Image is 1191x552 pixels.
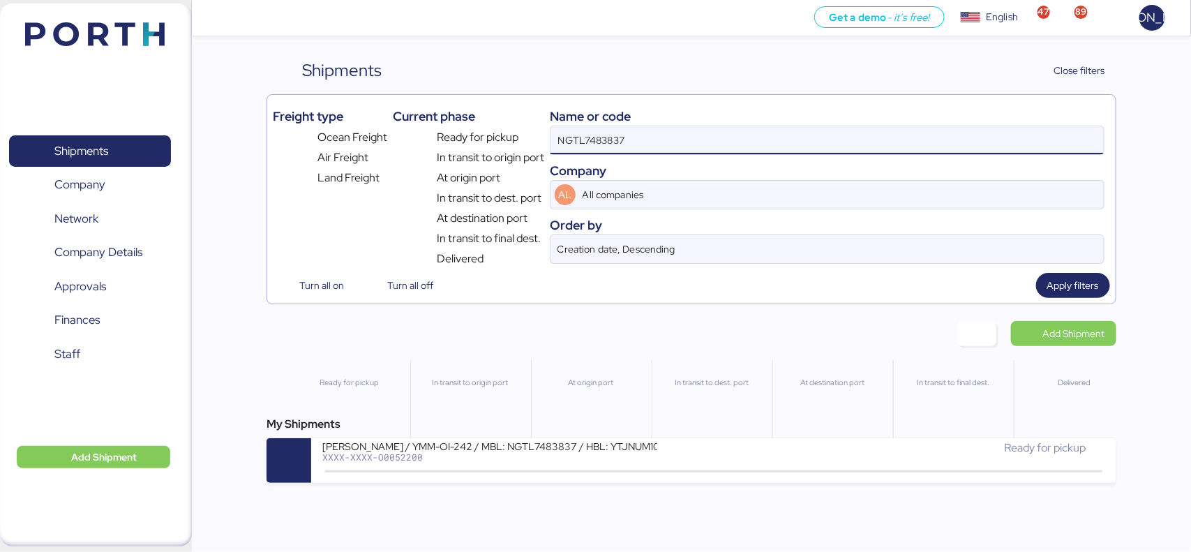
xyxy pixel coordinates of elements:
[1043,325,1105,342] span: Add Shipment
[54,276,106,297] span: Approvals
[986,10,1018,24] div: English
[54,242,142,262] span: Company Details
[317,149,368,166] span: Air Freight
[550,216,1104,234] div: Order by
[1047,277,1099,294] span: Apply filters
[54,141,108,161] span: Shipments
[294,377,403,389] div: Ready for pickup
[1020,377,1128,389] div: Delivered
[437,230,541,247] span: In transit to final dest.
[1026,58,1116,83] button: Close filters
[388,277,434,294] span: Turn all off
[54,344,80,364] span: Staff
[299,277,344,294] span: Turn all on
[54,310,100,330] span: Finances
[322,452,657,462] div: XXXX-XXXX-O0052200
[317,129,387,146] span: Ocean Freight
[9,169,171,201] a: Company
[437,129,518,146] span: Ready for pickup
[1054,62,1105,79] span: Close filters
[54,174,105,195] span: Company
[322,440,657,452] div: [PERSON_NAME] / YMM-OI-242 / MBL: NGTL7483837 / HBL: YTJNUM100149 / LCL
[9,135,171,167] a: Shipments
[267,416,1116,433] div: My Shipments
[437,210,527,227] span: At destination port
[9,338,171,371] a: Staff
[9,203,171,235] a: Network
[54,209,98,229] span: Network
[437,251,484,267] span: Delivered
[559,187,572,202] span: AL
[658,377,766,389] div: In transit to dest. port
[393,107,544,126] div: Current phase
[580,181,1064,209] input: AL
[9,237,171,269] a: Company Details
[1004,440,1086,455] span: Ready for pickup
[361,273,444,298] button: Turn all off
[437,149,544,166] span: In transit to origin port
[9,304,171,336] a: Finances
[17,446,170,468] button: Add Shipment
[302,58,382,83] div: Shipments
[437,190,541,207] span: In transit to dest. port
[417,377,525,389] div: In transit to origin port
[437,170,500,186] span: At origin port
[9,271,171,303] a: Approvals
[1036,273,1110,298] button: Apply filters
[273,107,387,126] div: Freight type
[550,107,1104,126] div: Name or code
[779,377,887,389] div: At destination port
[71,449,137,465] span: Add Shipment
[317,170,380,186] span: Land Freight
[537,377,645,389] div: At origin port
[200,6,224,30] button: Menu
[550,161,1104,180] div: Company
[899,377,1008,389] div: In transit to final dest.
[1011,321,1116,346] a: Add Shipment
[273,273,355,298] button: Turn all on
